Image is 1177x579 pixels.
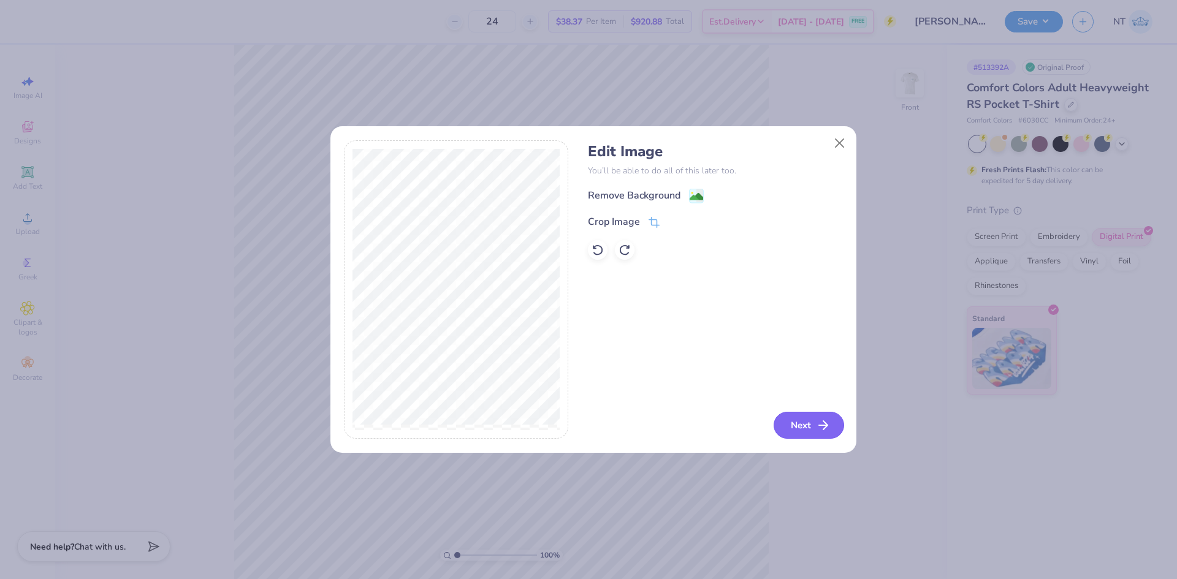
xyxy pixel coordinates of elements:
[588,143,842,161] h4: Edit Image
[588,214,640,229] div: Crop Image
[828,132,851,155] button: Close
[774,412,844,439] button: Next
[588,164,842,177] p: You’ll be able to do all of this later too.
[588,188,680,203] div: Remove Background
